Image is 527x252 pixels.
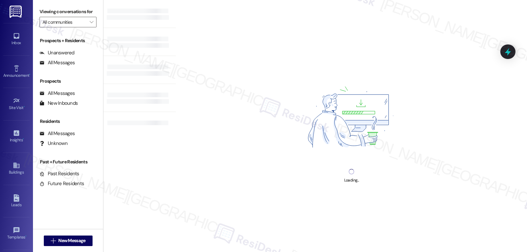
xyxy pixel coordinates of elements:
div: Unknown [40,140,68,147]
button: New Message [44,236,93,246]
div: Past Residents [40,170,79,177]
a: Inbox [3,30,30,48]
div: All Messages [40,59,75,66]
div: Prospects + Residents [33,37,103,44]
a: Insights • [3,127,30,145]
div: Unanswered [40,49,74,56]
span: • [25,234,26,238]
div: All Messages [40,90,75,97]
label: Viewing conversations for [40,7,97,17]
i:  [90,19,93,25]
div: Residents [33,118,103,125]
i:  [51,238,56,243]
img: ResiDesk Logo [10,6,23,18]
a: Buildings [3,160,30,178]
div: New Inbounds [40,100,78,107]
a: Templates • [3,225,30,242]
span: New Message [58,237,85,244]
span: • [29,72,30,77]
a: Site Visit • [3,95,30,113]
span: • [24,104,25,109]
span: • [23,137,24,141]
div: Prospects [33,78,103,85]
div: Past + Future Residents [33,158,103,165]
div: Future Residents [40,180,84,187]
div: Loading... [344,177,359,184]
a: Leads [3,192,30,210]
div: All Messages [40,130,75,137]
input: All communities [42,17,86,27]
